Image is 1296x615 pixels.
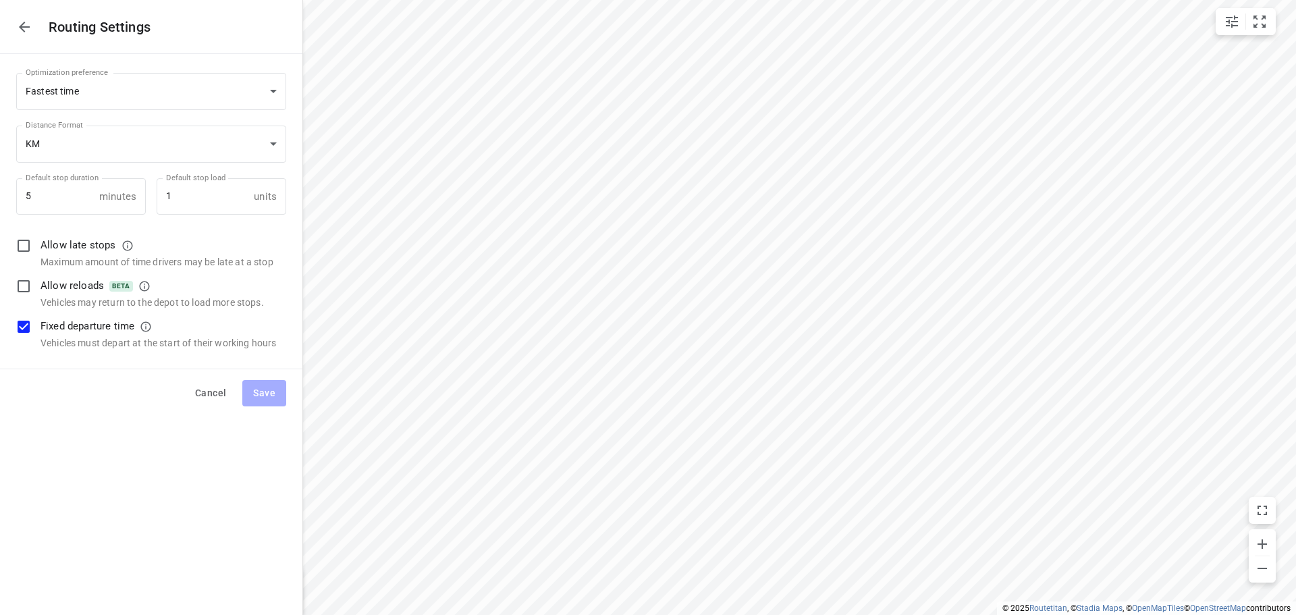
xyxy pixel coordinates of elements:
[40,279,151,293] p: Allow reloads
[16,126,286,163] div: KM
[99,189,136,205] p: minutes
[40,296,286,309] p: Vehicles may return to the depot to load more stops.
[26,138,265,151] div: KM
[195,385,226,402] span: Cancel
[184,380,237,406] button: Cancel
[49,17,292,37] p: Routing Settings
[40,255,286,269] p: Maximum amount of time drivers may be late at a stop
[1002,604,1291,613] li: © 2025 , © , © © contributors
[1077,604,1123,613] a: Stadia Maps
[1246,8,1273,35] button: Fit zoom
[1029,604,1067,613] a: Routetitan
[254,189,277,205] p: units
[40,319,152,333] p: Fixed departure time
[1218,8,1245,35] button: Map settings
[109,281,132,292] span: BETA
[40,336,276,350] p: Vehicles must depart at the start of their working hours
[1216,8,1276,35] div: small contained button group
[1132,604,1184,613] a: OpenMapTiles
[1190,604,1246,613] a: OpenStreetMap
[16,73,286,110] div: Fastest time
[40,238,134,252] p: Allow late stops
